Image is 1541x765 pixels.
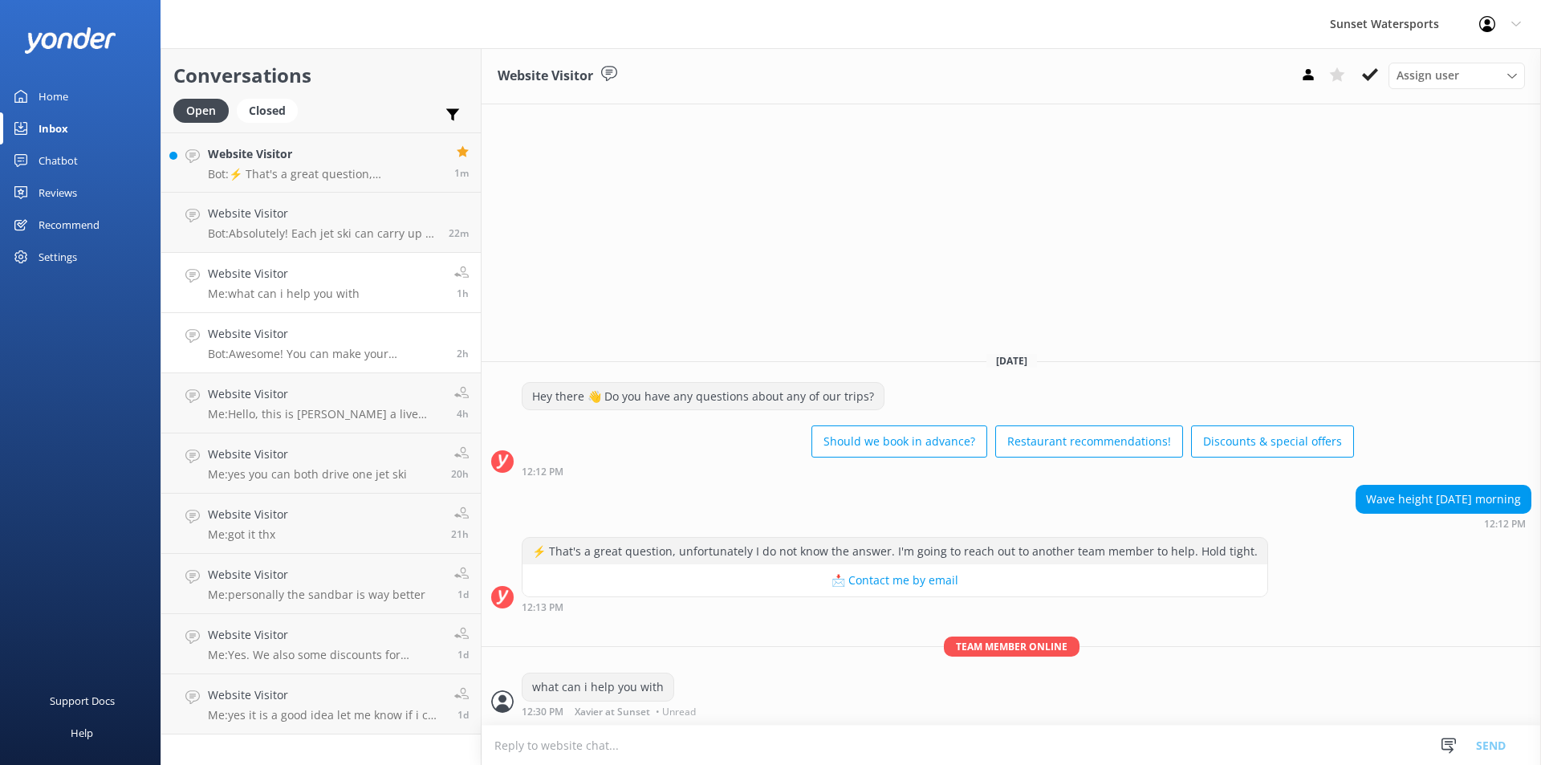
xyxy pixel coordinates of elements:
[995,425,1183,458] button: Restaurant recommendations!
[522,603,563,612] strong: 12:13 PM
[208,626,442,644] h4: Website Visitor
[522,673,673,701] div: what can i help you with
[39,241,77,273] div: Settings
[208,167,442,181] p: Bot: ⚡ That's a great question, unfortunately I do not know the answer. I'm going to reach out to...
[161,554,481,614] a: Website VisitorMe:personally the sandbar is way better1d
[208,527,288,542] p: Me: got it thx
[39,177,77,209] div: Reviews
[208,385,442,403] h4: Website Visitor
[1356,518,1531,529] div: Aug 30 2025 11:12am (UTC -05:00) America/Cancun
[161,674,481,734] a: Website VisitorMe:yes it is a good idea let me know if i can be of any help deciding which trip1d
[39,80,68,112] div: Home
[161,614,481,674] a: Website VisitorMe:Yes. We also some discounts for September. When will you be in [GEOGRAPHIC_DATA...
[208,686,442,704] h4: Website Visitor
[1356,486,1531,513] div: Wave height [DATE] morning
[944,637,1080,657] span: Team member online
[208,506,288,523] h4: Website Visitor
[1191,425,1354,458] button: Discounts & special offers
[173,99,229,123] div: Open
[457,648,469,661] span: Aug 29 2025 09:37am (UTC -05:00) America/Cancun
[522,564,1267,596] button: 📩 Contact me by email
[173,60,469,91] h2: Conversations
[50,685,115,717] div: Support Docs
[208,566,425,584] h4: Website Visitor
[451,527,469,541] span: Aug 29 2025 04:16pm (UTC -05:00) America/Cancun
[811,425,987,458] button: Should we book in advance?
[1389,63,1525,88] div: Assign User
[208,287,360,301] p: Me: what can i help you with
[498,66,593,87] h3: Website Visitor
[208,347,445,361] p: Bot: Awesome! You can make your reservation online by visiting [URL][DOMAIN_NAME]. Just select yo...
[208,708,442,722] p: Me: yes it is a good idea let me know if i can be of any help deciding which trip
[1397,67,1459,84] span: Assign user
[208,446,407,463] h4: Website Visitor
[237,101,306,119] a: Closed
[986,354,1037,368] span: [DATE]
[39,209,100,241] div: Recommend
[522,707,563,717] strong: 12:30 PM
[208,648,442,662] p: Me: Yes. We also some discounts for September. When will you be in [GEOGRAPHIC_DATA]?
[522,706,700,717] div: Aug 30 2025 11:30am (UTC -05:00) America/Cancun
[161,494,481,554] a: Website VisitorMe:got it thx21h
[522,466,1354,477] div: Aug 30 2025 11:12am (UTC -05:00) America/Cancun
[208,226,437,241] p: Bot: Absolutely! Each jet ski can carry up to 2 riders, and there's no extra charge for a second ...
[161,373,481,433] a: Website VisitorMe:Hello, this is [PERSON_NAME] a live agent with Sunset Watersports the jets skis...
[208,205,437,222] h4: Website Visitor
[457,347,469,360] span: Aug 30 2025 11:02am (UTC -05:00) America/Cancun
[208,145,442,163] h4: Website Visitor
[161,193,481,253] a: Website VisitorBot:Absolutely! Each jet ski can carry up to 2 riders, and there's no extra charge...
[454,166,469,180] span: Aug 30 2025 01:27pm (UTC -05:00) America/Cancun
[656,707,696,717] span: • Unread
[71,717,93,749] div: Help
[457,407,469,421] span: Aug 30 2025 08:38am (UTC -05:00) America/Cancun
[208,325,445,343] h4: Website Visitor
[39,144,78,177] div: Chatbot
[522,601,1268,612] div: Aug 30 2025 11:13am (UTC -05:00) America/Cancun
[575,707,650,717] span: Xavier at Sunset
[457,287,469,300] span: Aug 30 2025 11:30am (UTC -05:00) America/Cancun
[522,538,1267,565] div: ⚡ That's a great question, unfortunately I do not know the answer. I'm going to reach out to anot...
[161,313,481,373] a: Website VisitorBot:Awesome! You can make your reservation online by visiting [URL][DOMAIN_NAME]. ...
[24,27,116,54] img: yonder-white-logo.png
[457,708,469,722] span: Aug 29 2025 07:13am (UTC -05:00) America/Cancun
[237,99,298,123] div: Closed
[173,101,237,119] a: Open
[39,112,68,144] div: Inbox
[522,467,563,477] strong: 12:12 PM
[161,253,481,313] a: Website VisitorMe:what can i help you with1h
[161,433,481,494] a: Website VisitorMe:yes you can both drive one jet ski20h
[457,588,469,601] span: Aug 29 2025 10:56am (UTC -05:00) America/Cancun
[451,467,469,481] span: Aug 29 2025 05:17pm (UTC -05:00) America/Cancun
[522,383,884,410] div: Hey there 👋 Do you have any questions about any of our trips?
[208,467,407,482] p: Me: yes you can both drive one jet ski
[208,407,442,421] p: Me: Hello, this is [PERSON_NAME] a live agent with Sunset Watersports the jets skis are in a desi...
[449,226,469,240] span: Aug 30 2025 01:05pm (UTC -05:00) America/Cancun
[161,132,481,193] a: Website VisitorBot:⚡ That's a great question, unfortunately I do not know the answer. I'm going t...
[1484,519,1526,529] strong: 12:12 PM
[208,588,425,602] p: Me: personally the sandbar is way better
[208,265,360,283] h4: Website Visitor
